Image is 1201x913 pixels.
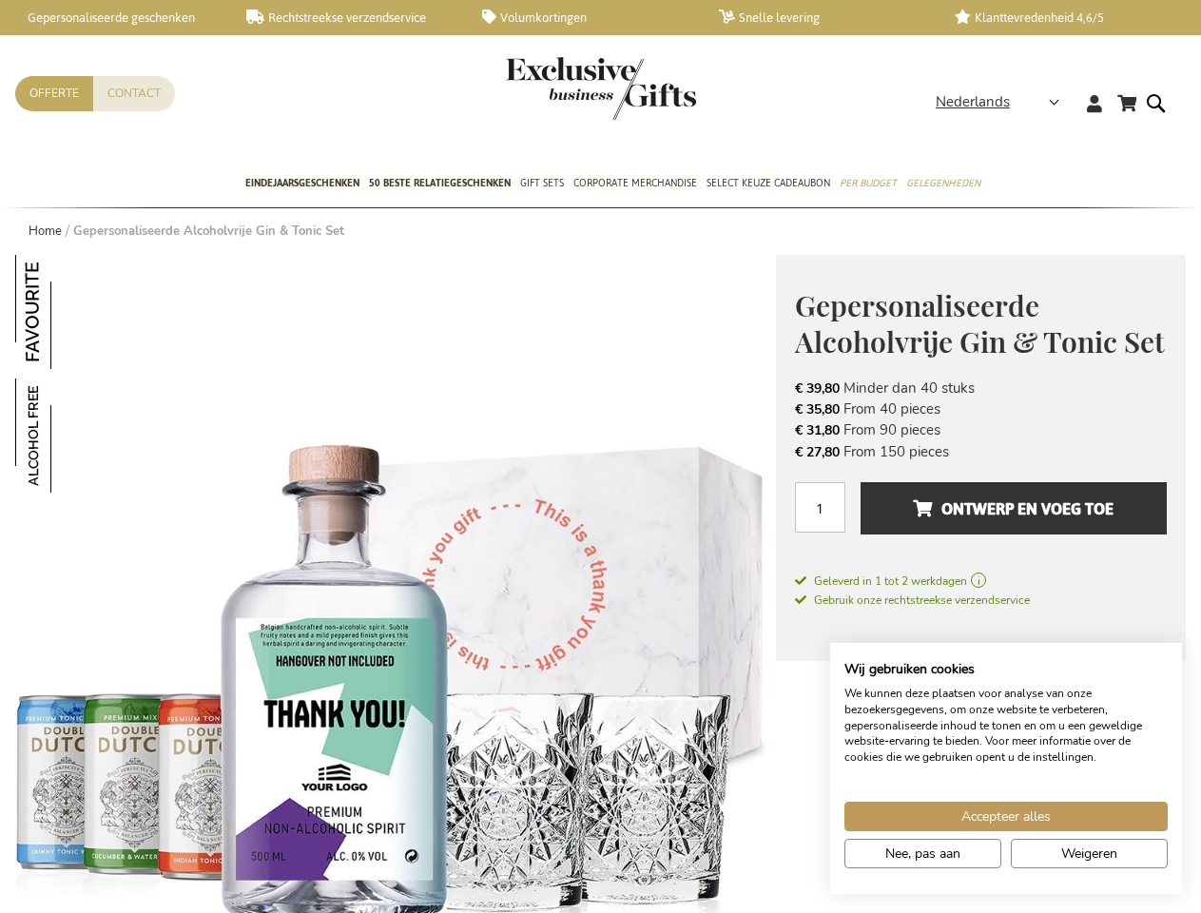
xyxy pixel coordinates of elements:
span: Gebruik onze rechtstreekse verzendservice [795,592,1030,608]
span: Per Budget [840,173,897,193]
input: Aantal [795,482,845,533]
li: From 40 pieces [795,398,1167,419]
img: Gepersonaliseerde Alcoholvrije Gin & Tonic Set [15,379,129,493]
span: Gelegenheden [906,173,980,193]
span: Accepteer alles [961,806,1051,826]
li: From 150 pieces [795,441,1167,462]
a: Contact [93,76,175,111]
span: Corporate Merchandise [573,173,697,193]
img: Gepersonaliseerde Alcoholvrije Gin & Tonic Set [15,255,129,369]
a: Klanttevredenheid 4,6/5 [955,10,1161,26]
img: Exclusive Business gifts logo [506,57,696,120]
a: Offerte [15,76,93,111]
span: € 35,80 [795,400,840,418]
span: 50 beste relatiegeschenken [369,173,511,193]
a: Home [29,223,62,240]
span: Weigeren [1061,844,1117,864]
span: Nee, pas aan [885,844,960,864]
a: Snelle levering [719,10,925,26]
span: Eindejaarsgeschenken [245,173,359,193]
li: From 90 pieces [795,419,1167,440]
span: € 39,80 [795,379,840,398]
span: Select Keuze Cadeaubon [707,173,830,193]
div: Nederlands [936,91,1072,113]
button: Accepteer alle cookies [844,802,1168,831]
span: € 27,80 [795,443,840,461]
span: Gepersonaliseerde Alcoholvrije Gin & Tonic Set [795,286,1165,361]
a: Volumkortingen [482,10,688,26]
span: Gift Sets [520,173,564,193]
a: Gepersonaliseerde geschenken [10,10,216,26]
button: Pas cookie voorkeuren aan [844,839,1001,868]
a: Gebruik onze rechtstreekse verzendservice [795,590,1030,609]
a: Rechtstreekse verzendservice [246,10,453,26]
h2: Wij gebruiken cookies [844,661,1168,678]
a: Geleverd in 1 tot 2 werkdagen [795,573,1167,590]
span: Ontwerp en voeg toe [913,494,1114,524]
button: Ontwerp en voeg toe [861,482,1167,534]
span: € 31,80 [795,421,840,439]
span: Nederlands [936,91,1010,113]
li: Minder dan 40 stuks [795,378,1167,398]
strong: Gepersonaliseerde Alcoholvrije Gin & Tonic Set [73,223,344,240]
a: store logo [506,57,601,120]
p: We kunnen deze plaatsen voor analyse van onze bezoekersgegevens, om onze website te verbeteren, g... [844,686,1168,766]
button: Alle cookies weigeren [1011,839,1168,868]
